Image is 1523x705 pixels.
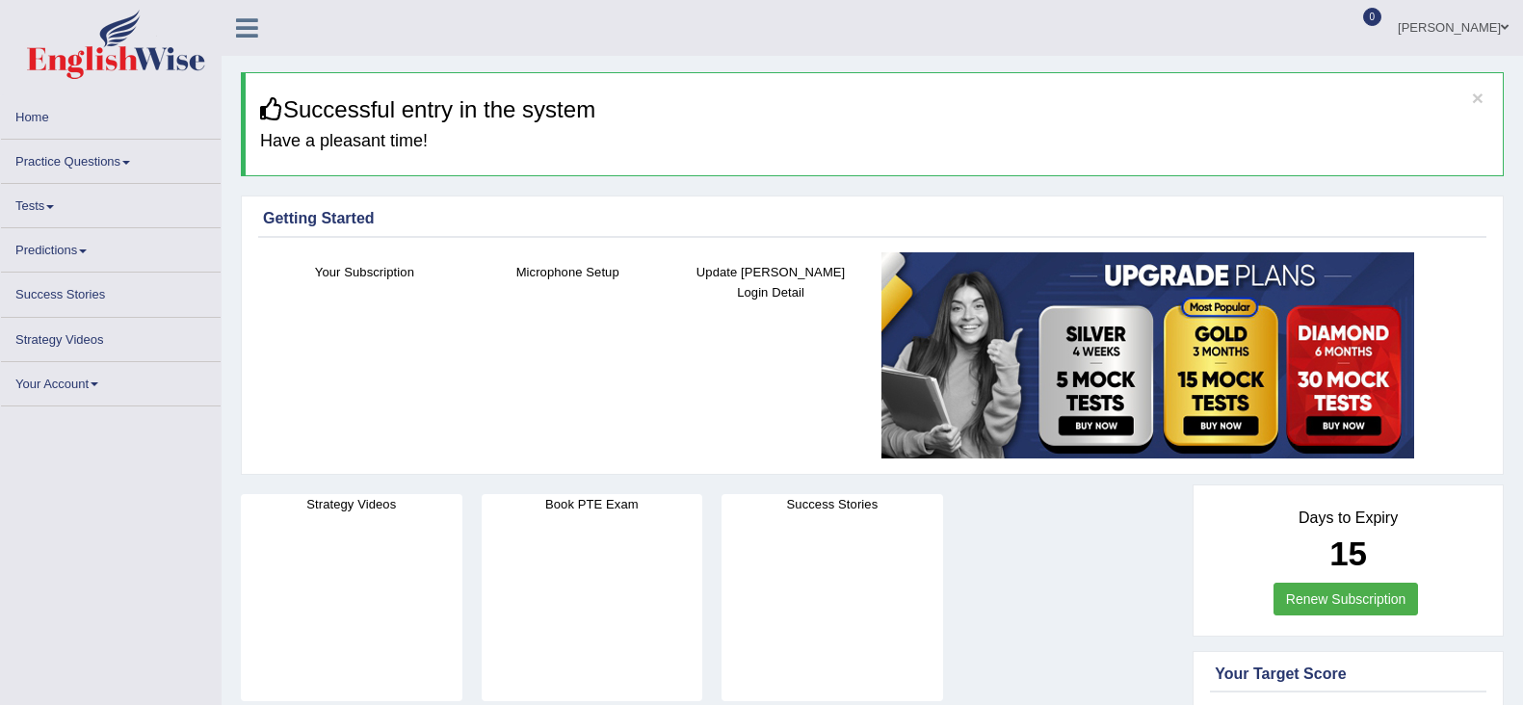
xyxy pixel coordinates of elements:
[241,494,462,514] h4: Strategy Videos
[273,262,457,282] h4: Your Subscription
[482,494,703,514] h4: Book PTE Exam
[263,207,1482,230] div: Getting Started
[260,132,1488,151] h4: Have a pleasant time!
[1,95,221,133] a: Home
[1215,663,1482,686] div: Your Target Score
[260,97,1488,122] h3: Successful entry in the system
[1,273,221,310] a: Success Stories
[1363,8,1382,26] span: 0
[1329,535,1367,572] b: 15
[1,228,221,266] a: Predictions
[1,318,221,355] a: Strategy Videos
[1274,583,1419,615] a: Renew Subscription
[476,262,660,282] h4: Microphone Setup
[679,262,863,302] h4: Update [PERSON_NAME] Login Detail
[1472,88,1484,108] button: ×
[881,252,1414,458] img: small5.jpg
[1,362,221,400] a: Your Account
[722,494,943,514] h4: Success Stories
[1,184,221,222] a: Tests
[1,140,221,177] a: Practice Questions
[1215,509,1482,527] h4: Days to Expiry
